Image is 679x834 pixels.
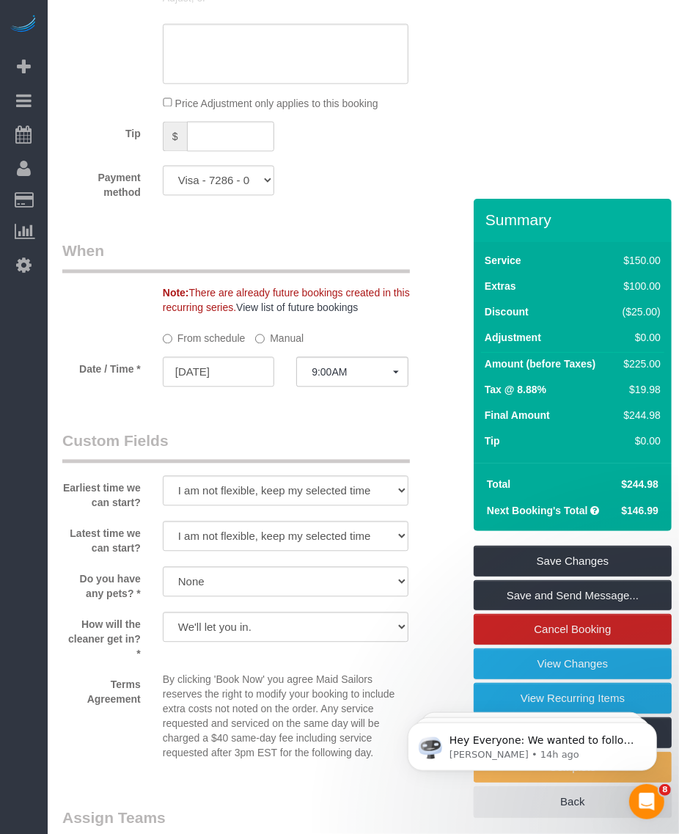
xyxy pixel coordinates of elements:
input: From schedule [163,334,172,343]
span: $ [163,121,187,151]
div: $0.00 [617,434,661,448]
p: By clicking 'Book Now' you agree Maid Sailors reserves the right to modify your booking to includ... [163,672,408,760]
div: $0.00 [617,330,661,345]
a: View Changes [474,648,672,679]
span: 9:00AM [312,366,392,378]
label: Manual [255,326,304,345]
label: Amount (before Taxes) [485,356,595,371]
p: Message from Ellie, sent 14h ago [64,56,253,70]
label: Tip [51,121,152,141]
div: $244.98 [617,408,661,423]
label: From schedule [163,326,246,345]
h3: Summary [485,211,664,228]
label: Earliest time we can start? [51,475,152,510]
label: Tip [485,434,500,448]
div: $19.98 [617,382,661,397]
label: Payment method [51,165,152,200]
label: Service [485,253,521,268]
span: Price Adjustment only applies to this booking [175,97,378,109]
a: Cancel Booking [474,614,672,645]
label: Terms Agreement [51,672,152,706]
a: Save Changes [474,546,672,577]
div: There are already future bookings created in this recurring series. [152,285,452,315]
legend: When [62,240,410,273]
label: Final Amount [485,408,550,423]
label: Do you have any pets? * [51,566,152,601]
label: Discount [485,304,529,319]
div: $100.00 [617,279,661,293]
div: $225.00 [617,356,661,371]
span: $244.98 [621,478,658,490]
label: How will the cleaner get in? * [51,612,152,661]
iframe: Intercom notifications message [386,692,679,794]
label: Tax @ 8.88% [485,382,546,397]
input: MM/DD/YYYY [163,356,274,387]
span: $146.99 [621,505,658,516]
a: View list of future bookings [236,301,358,313]
label: Date / Time * [51,356,152,376]
span: Hey Everyone: We wanted to follow up and let you know we have been closely monitoring the account... [64,43,251,200]
div: $150.00 [617,253,661,268]
a: Save and Send Message... [474,580,672,611]
strong: Note: [163,287,189,299]
iframe: Intercom live chat [629,784,664,819]
label: Latest time we can start? [51,521,152,555]
strong: Next Booking's Total [487,505,588,516]
a: Back [474,786,672,817]
button: 9:00AM [296,356,408,387]
img: Automaid Logo [9,15,38,35]
span: 8 [659,784,671,796]
label: Adjustment [485,330,541,345]
a: View Recurring Items [474,683,672,714]
div: ($25.00) [617,304,661,319]
strong: Total [487,478,510,490]
legend: Custom Fields [62,430,410,463]
input: Manual [255,334,265,343]
label: Extras [485,279,516,293]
